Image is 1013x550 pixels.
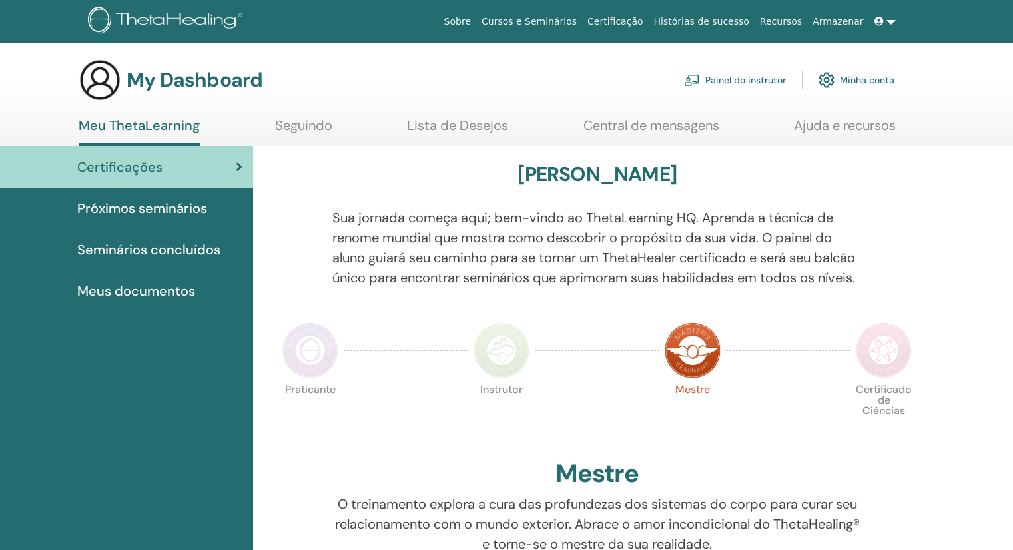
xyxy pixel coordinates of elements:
[476,9,582,34] a: Cursos e Seminários
[807,9,868,34] a: Armazenar
[79,59,121,101] img: generic-user-icon.jpg
[282,384,338,440] p: Praticante
[684,74,700,86] img: chalkboard-teacher.svg
[794,117,896,143] a: Ajuda e recursos
[474,322,529,378] img: Instructor
[517,162,677,186] h3: [PERSON_NAME]
[77,281,195,301] span: Meus documentos
[77,198,207,218] span: Próximos seminários
[275,117,332,143] a: Seguindo
[684,65,786,95] a: Painel do instrutor
[77,240,220,260] span: Seminários concluídos
[439,9,476,34] a: Sobre
[665,322,721,378] img: Master
[819,65,894,95] a: Minha conta
[856,384,912,440] p: Certificado de Ciências
[88,7,247,37] img: logo.png
[474,384,529,440] p: Instrutor
[555,459,639,489] h2: Mestre
[79,117,200,146] a: Meu ThetaLearning
[649,9,755,34] a: Histórias de sucesso
[407,117,508,143] a: Lista de Desejos
[665,384,721,440] p: Mestre
[583,117,719,143] a: Central de mensagens
[755,9,807,34] a: Recursos
[819,69,835,91] img: cog.svg
[582,9,648,34] a: Certificação
[282,322,338,378] img: Practitioner
[77,157,163,177] span: Certificações
[856,322,912,378] img: Certificate of Science
[332,208,862,288] p: Sua jornada começa aqui; bem-vindo ao ThetaLearning HQ. Aprenda a técnica de renome mundial que m...
[127,68,262,92] h3: My Dashboard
